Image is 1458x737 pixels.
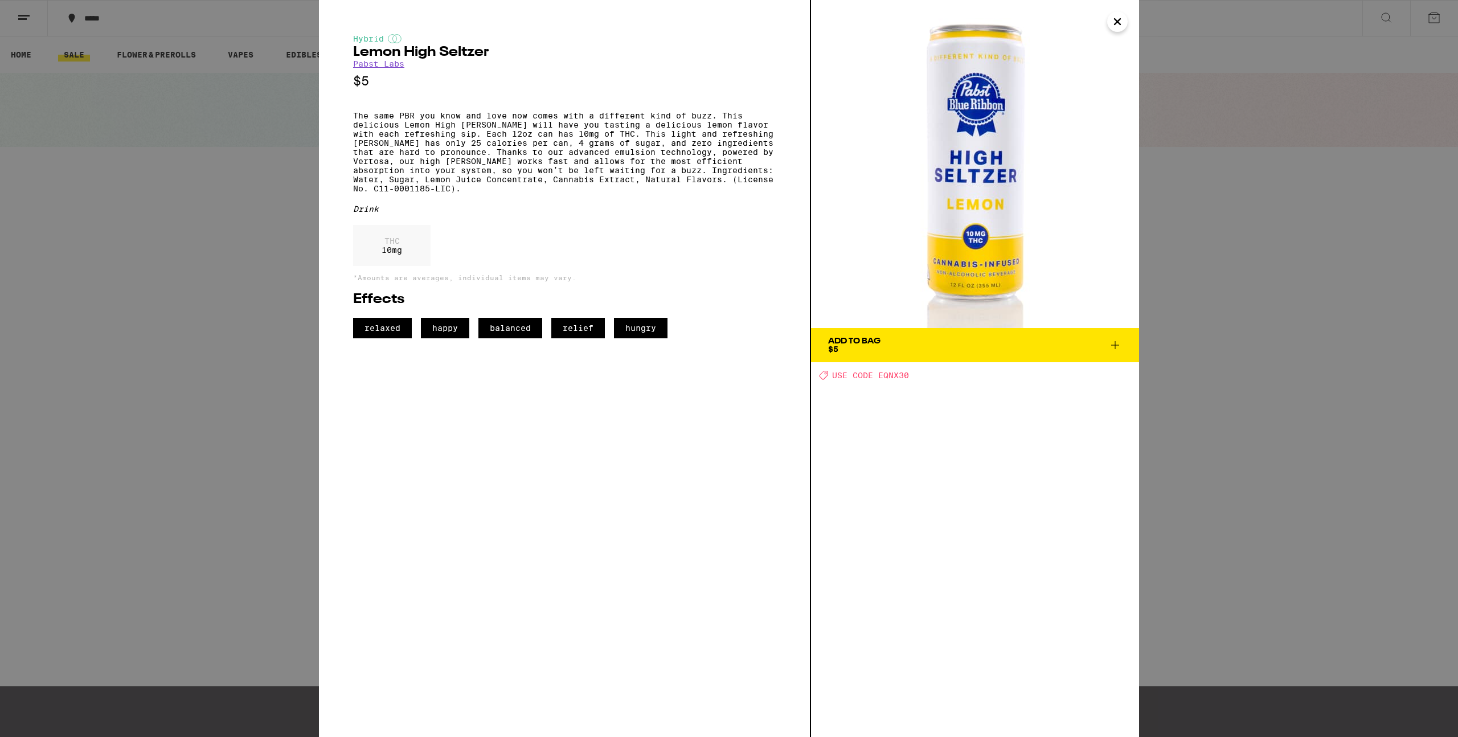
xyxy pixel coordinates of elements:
span: Hi. Need any help? [7,8,82,17]
button: Add To Bag$5 [811,328,1139,362]
img: hybridColor.svg [388,34,402,43]
span: hungry [614,318,667,338]
a: Pabst Labs [353,59,404,68]
p: $5 [353,74,776,88]
div: 10 mg [353,225,431,266]
span: USE CODE EQNX30 [832,371,909,380]
h2: Effects [353,293,776,306]
button: Close [1107,11,1128,32]
span: balanced [478,318,542,338]
h2: Lemon High Seltzer [353,46,776,59]
p: The same PBR you know and love now comes with a different kind of buzz. This delicious Lemon High... [353,111,776,193]
div: Add To Bag [828,337,880,345]
p: THC [382,236,402,245]
span: relaxed [353,318,412,338]
span: $5 [828,345,838,354]
span: relief [551,318,605,338]
p: *Amounts are averages, individual items may vary. [353,274,776,281]
span: happy [421,318,469,338]
div: Drink [353,204,776,214]
div: Hybrid [353,34,776,43]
